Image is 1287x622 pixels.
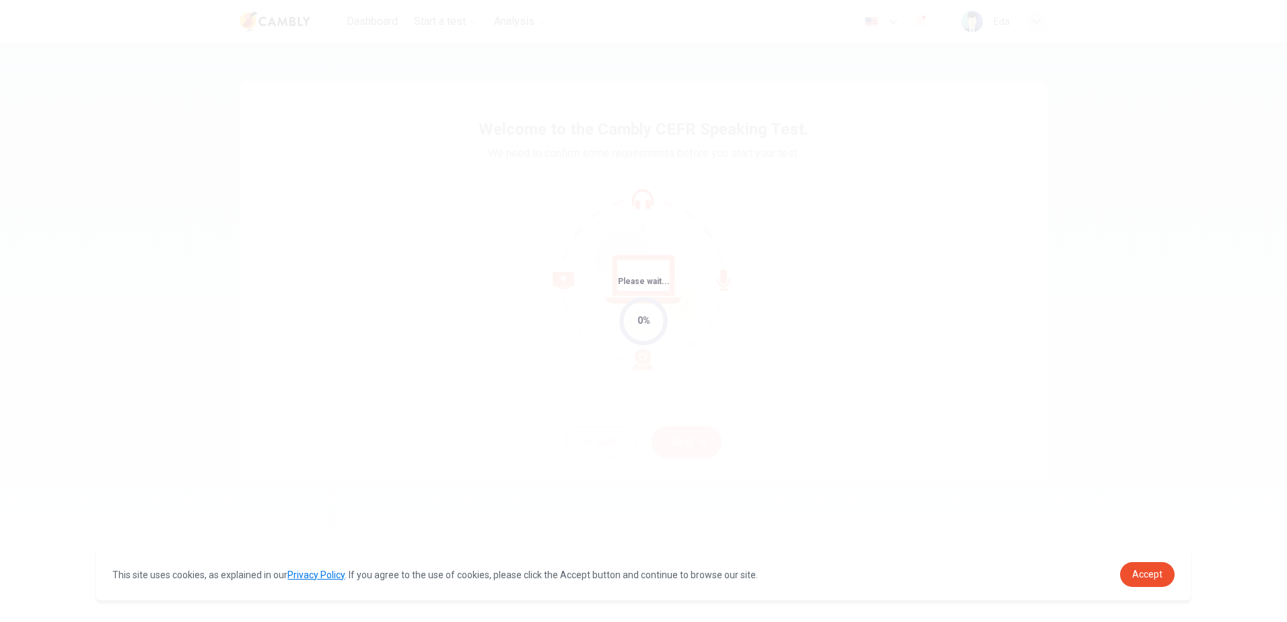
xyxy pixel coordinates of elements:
div: cookieconsent [96,549,1190,600]
div: 0% [637,313,650,329]
a: dismiss cookie message [1120,562,1175,587]
span: This site uses cookies, as explained in our . If you agree to the use of cookies, please click th... [112,569,758,580]
span: Please wait... [618,277,670,286]
span: Accept [1132,569,1162,580]
a: Privacy Policy [287,569,345,580]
